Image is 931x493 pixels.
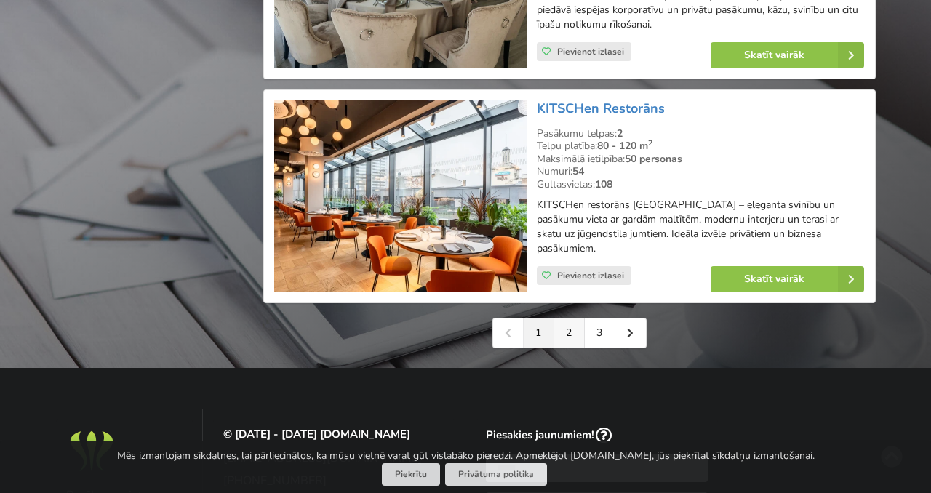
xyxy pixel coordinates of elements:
strong: 80 - 120 m [597,139,652,153]
strong: 108 [595,177,612,191]
span: Pievienot izlasei [557,46,624,57]
a: 3 [585,318,615,348]
div: Gultasvietas: [537,178,864,191]
p: © [DATE] - [DATE] [DOMAIN_NAME] [223,428,445,441]
a: 1 [524,318,554,348]
p: KITSCHen restorāns [GEOGRAPHIC_DATA] – eleganta svinību un pasākumu vieta ar gardām maltītēm, mod... [537,198,864,256]
div: Maksimālā ietilpība: [537,153,864,166]
div: Numuri: [537,165,864,178]
button: Piekrītu [382,463,440,486]
p: Piesakies jaunumiem! [486,428,708,444]
div: Pasākumu telpas: [537,127,864,140]
sup: 2 [648,137,652,148]
img: Restorāns, bārs | Rīga | KITSCHen Restorāns [274,100,527,293]
img: Baltic Meeting Rooms [66,428,117,475]
a: Skatīt vairāk [711,42,864,68]
a: Skatīt vairāk [711,266,864,292]
a: KITSCHen Restorāns [537,100,665,117]
strong: 54 [572,164,584,178]
span: Pievienot izlasei [557,270,624,281]
a: 2 [554,318,585,348]
strong: 2 [617,127,623,140]
div: Telpu platība: [537,140,864,153]
strong: 50 personas [625,152,682,166]
a: Privātuma politika [445,463,547,486]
